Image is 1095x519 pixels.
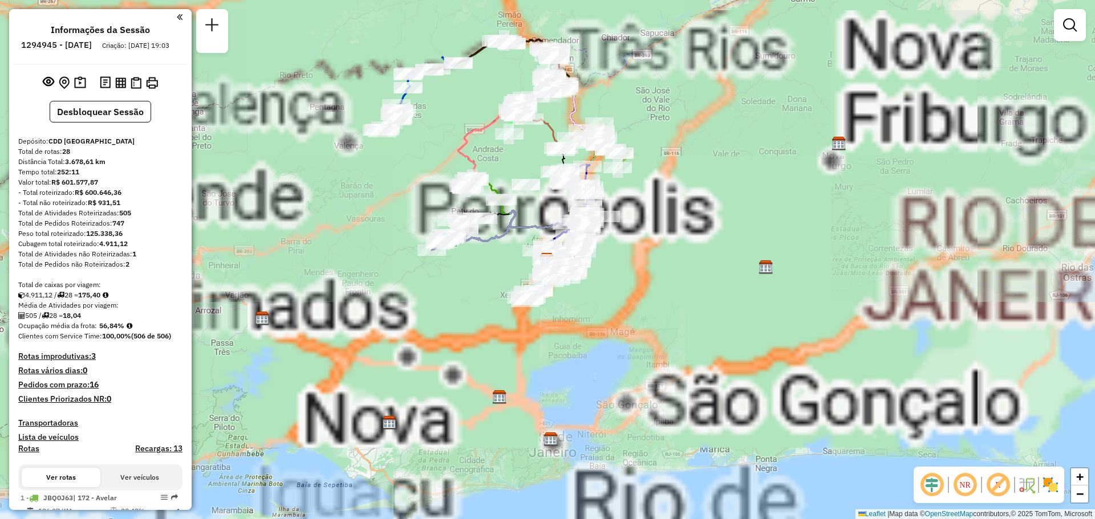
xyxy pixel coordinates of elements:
[21,40,92,50] h6: 1294945 - [DATE]
[918,471,946,498] span: Ocultar deslocamento
[75,188,121,197] strong: R$ 600.646,36
[128,75,144,91] button: Visualizar Romaneio
[512,179,540,190] div: Atividade não roteirizada - B KARL SANTANA ME
[100,468,179,487] button: Ver veículos
[43,493,73,502] span: JBQ0J63
[42,312,49,319] i: Total de rotas
[127,322,132,329] em: Média calculada utilizando a maior ocupação (%Peso ou %Cubagem) de cada rota da sessão. Rotas cro...
[50,101,151,122] button: Desbloquear Sessão
[18,321,97,330] span: Ocupação média da frota:
[38,505,109,517] td: 126,27 KM
[22,468,100,487] button: Ver rotas
[83,365,87,375] strong: 0
[540,252,554,267] img: CDD Petropolis
[18,332,102,340] span: Clientes com Service Time:
[544,432,558,447] img: CDD São Cristovão
[119,209,131,217] strong: 505
[18,366,182,375] h4: Rotas vários dias:
[18,136,182,146] div: Depósito:
[102,332,131,340] strong: 100,00%
[63,311,81,320] strong: 18,04
[255,311,270,326] img: CDI Piraí
[18,292,25,299] i: Cubagem total roteirizado
[832,136,846,151] img: CDD Nova Friburgo
[135,444,182,453] h4: Recargas: 13
[177,10,182,23] a: Clique aqui para minimizar o painel
[1017,476,1036,494] img: Fluxo de ruas
[18,146,182,157] div: Total de rotas:
[144,75,160,91] button: Imprimir Rotas
[161,494,168,501] em: Opções
[1041,476,1060,494] img: Exibir/Ocultar setores
[437,232,452,247] img: Miguel Pereira
[51,24,150,35] h4: Informações da Sessão
[112,219,124,227] strong: 747
[103,292,108,299] i: Meta Caixas/viagem: 155,90 Diferença: 19,50
[1071,468,1088,485] a: Zoom in
[120,505,172,517] td: 28,48%
[62,147,70,156] strong: 28
[57,167,79,176] strong: 252:11
[18,198,182,208] div: - Total não roteirizado:
[18,177,182,187] div: Valor total:
[18,187,182,198] div: - Total roteirizado:
[855,509,1095,519] div: Map data © contributors,© 2025 TomTom, Microsoft
[951,471,979,498] span: Ocultar NR
[887,510,889,518] span: |
[201,14,224,39] a: Nova sessão e pesquisa
[18,380,99,390] h4: Pedidos com prazo:
[171,494,178,501] em: Rota exportada
[18,352,182,361] h4: Rotas improdutivas:
[131,332,171,340] strong: (506 de 506)
[48,137,135,145] strong: CDD [GEOGRAPHIC_DATA]
[18,157,182,167] div: Distância Total:
[51,178,98,186] strong: R$ 601.577,87
[1058,14,1081,36] a: Exibir filtros
[132,250,136,258] strong: 1
[65,157,106,166] strong: 3.678,61 km
[984,471,1012,498] span: Exibir rótulo
[73,493,117,502] span: | 172 - Avelar
[18,259,182,269] div: Total de Pedidos não Roteirizados:
[1076,487,1084,501] span: −
[1076,469,1084,484] span: +
[27,508,34,514] i: Distância Total
[18,444,39,453] a: Rotas
[78,291,100,299] strong: 175,40
[173,508,180,514] i: Rota otimizada
[858,510,886,518] a: Leaflet
[492,390,507,404] img: CDD Pavuna
[21,493,117,502] span: 1 -
[18,310,182,321] div: 505 / 28 =
[18,312,25,319] i: Total de Atividades
[86,229,123,238] strong: 125.338,36
[113,75,128,90] button: Visualizar relatório de Roteirização
[107,394,111,404] strong: 0
[18,228,182,239] div: Peso total roteirizado:
[18,432,182,442] h4: Lista de veículos
[99,239,128,248] strong: 4.911,12
[72,74,88,92] button: Painel de Sugestão
[18,239,182,249] div: Cubagem total roteirizado:
[99,321,124,330] strong: 56,84%
[18,394,182,404] h4: Clientes Priorizados NR:
[56,74,72,92] button: Centralizar mapa no depósito ou ponto de apoio
[18,290,182,300] div: 4.911,12 / 28 =
[91,351,96,361] strong: 3
[18,218,182,228] div: Total de Pedidos Roteirizados:
[18,208,182,218] div: Total de Atividades Roteirizadas:
[98,40,174,51] div: Criação: [DATE] 19:03
[18,249,182,259] div: Total de Atividades não Roteirizadas:
[382,415,397,430] img: CDD Rio de Janeiro
[759,260,773,275] img: CDI Macacu
[18,167,182,177] div: Tempo total:
[98,74,113,92] button: Logs desbloquear sessão
[88,198,120,207] strong: R$ 931,51
[18,280,182,290] div: Total de caixas por viagem:
[90,379,99,390] strong: 16
[109,508,118,514] i: % de utilização do peso
[18,300,182,310] div: Média de Atividades por viagem:
[125,260,129,268] strong: 2
[1071,485,1088,502] a: Zoom out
